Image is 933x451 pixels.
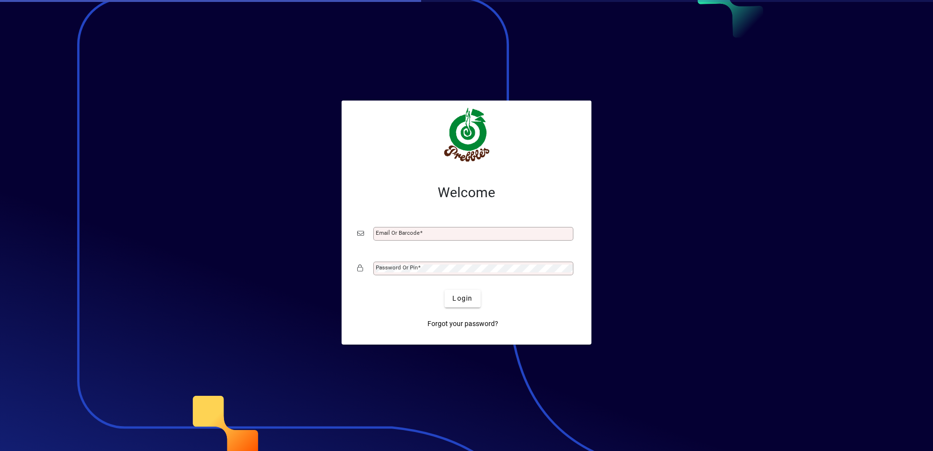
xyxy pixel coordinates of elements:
mat-label: Password or Pin [376,264,418,271]
a: Forgot your password? [424,315,502,333]
span: Forgot your password? [427,319,498,329]
h2: Welcome [357,184,576,201]
span: Login [452,293,472,304]
mat-label: Email or Barcode [376,229,420,236]
button: Login [445,290,480,307]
